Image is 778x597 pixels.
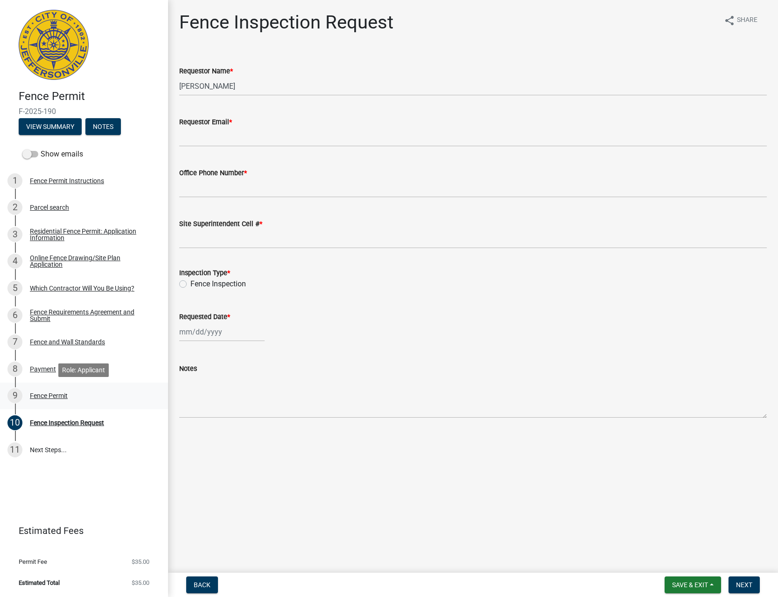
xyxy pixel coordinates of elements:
[30,309,153,322] div: Fence Requirements Agreement and Submit
[132,559,149,565] span: $35.00
[7,334,22,349] div: 7
[179,11,393,34] h1: Fence Inspection Request
[7,442,22,457] div: 11
[724,15,735,26] i: share
[7,200,22,215] div: 2
[179,170,247,177] label: Office Phone Number
[736,581,752,589] span: Next
[30,366,56,372] div: Payment
[19,107,149,116] span: F-2025-190
[7,388,22,403] div: 9
[30,285,134,291] div: Which Contractor Will You Be Using?
[665,576,721,593] button: Save & Exit
[58,363,109,377] div: Role: Applicant
[179,270,230,277] label: Inspection Type
[190,278,246,290] label: Fence Inspection
[729,576,760,593] button: Next
[194,581,210,589] span: Back
[672,581,708,589] span: Save & Exit
[7,173,22,188] div: 1
[30,178,104,184] div: Fence Permit Instructions
[737,15,757,26] span: Share
[30,392,68,399] div: Fence Permit
[30,228,153,241] div: Residential Fence Permit: Application Information
[30,255,153,268] div: Online Fence Drawing/Site Plan Application
[179,366,197,372] label: Notes
[7,415,22,430] div: 10
[19,90,161,103] h4: Fence Permit
[7,254,22,269] div: 4
[179,119,232,126] label: Requestor Email
[179,68,233,75] label: Requestor Name
[186,576,218,593] button: Back
[132,580,149,586] span: $35.00
[22,149,83,160] label: Show emails
[179,322,265,341] input: mm/dd/yyyy
[19,10,89,80] img: City of Jeffersonville, Indiana
[716,11,765,29] button: shareShare
[85,118,121,135] button: Notes
[7,362,22,377] div: 8
[19,559,47,565] span: Permit Fee
[179,314,230,320] label: Requested Date
[85,123,121,131] wm-modal-confirm: Notes
[30,339,105,345] div: Fence and Wall Standards
[7,281,22,296] div: 5
[19,118,82,135] button: View Summary
[30,419,104,426] div: Fence Inspection Request
[7,521,153,540] a: Estimated Fees
[7,308,22,323] div: 6
[7,227,22,242] div: 3
[179,221,262,227] label: Site Superintendent Cell #
[19,580,60,586] span: Estimated Total
[19,123,82,131] wm-modal-confirm: Summary
[30,204,69,211] div: Parcel search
